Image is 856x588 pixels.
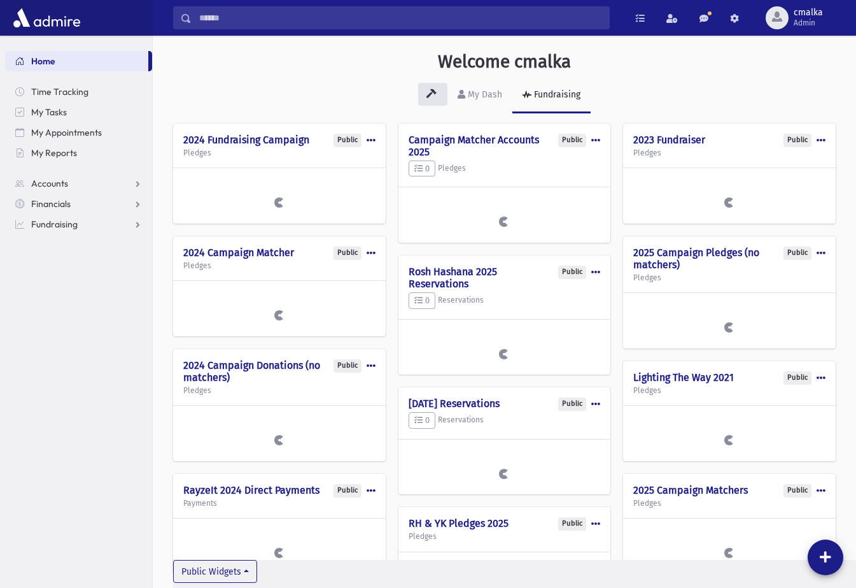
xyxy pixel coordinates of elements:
[31,55,55,67] span: Home
[333,247,361,260] div: Public
[31,219,78,230] span: Fundraising
[31,178,68,189] span: Accounts
[5,173,152,194] a: Accounts
[414,164,430,173] span: 0
[183,484,375,496] h4: RayzeIt 2024 Direct Payments
[465,89,502,100] div: My Dash
[409,161,435,177] button: 0
[5,214,152,234] a: Fundraising
[409,134,601,158] h4: Campaign Matcher Accounts 2025
[633,148,825,157] h5: Pledges
[31,86,88,97] span: Time Tracking
[173,560,257,583] button: Public Widgets
[558,517,586,531] div: Public
[409,532,601,541] h5: Pledges
[31,147,77,159] span: My Reports
[183,148,375,157] h5: Pledges
[183,499,375,508] h5: Payments
[438,51,571,73] h3: Welcome cmalka
[558,134,586,147] div: Public
[558,266,586,279] div: Public
[183,386,375,395] h5: Pledges
[783,484,811,498] div: Public
[409,161,601,177] h5: Pledges
[409,292,601,309] h5: Reservations
[183,359,375,384] h4: 2024 Campaign Donations (no matchers)
[633,386,825,395] h5: Pledges
[31,127,102,138] span: My Appointments
[783,247,811,260] div: Public
[633,247,825,271] h4: 2025 Campaign Pledges (no matchers)
[447,78,512,113] a: My Dash
[794,8,823,18] span: cmalka
[531,89,580,100] div: Fundraising
[633,484,825,496] h4: 2025 Campaign Matchers
[783,134,811,147] div: Public
[633,273,825,282] h5: Pledges
[409,292,435,309] button: 0
[633,499,825,508] h5: Pledges
[633,134,825,146] h4: 2023 Fundraiser
[183,261,375,270] h5: Pledges
[409,517,601,529] h4: RH & YK Pledges 2025
[409,398,601,410] h4: [DATE] Reservations
[409,266,601,290] h4: Rosh Hashana 2025 Reservations
[333,134,361,147] div: Public
[5,102,152,122] a: My Tasks
[414,415,430,425] span: 0
[192,6,609,29] input: Search
[409,412,601,429] h5: Reservations
[183,134,375,146] h4: 2024 Fundraising Campaign
[10,5,83,31] img: AdmirePro
[414,296,430,305] span: 0
[183,247,375,259] h4: 2024 Campaign Matcher
[5,122,152,143] a: My Appointments
[5,51,148,71] a: Home
[5,82,152,102] a: Time Tracking
[633,371,825,384] h4: Lighting The Way 2021
[558,398,586,411] div: Public
[333,484,361,498] div: Public
[5,194,152,214] a: Financials
[333,359,361,373] div: Public
[5,143,152,163] a: My Reports
[31,106,67,118] span: My Tasks
[783,371,811,385] div: Public
[31,198,71,210] span: Financials
[794,18,823,28] span: Admin
[512,78,591,113] a: Fundraising
[409,412,435,429] button: 0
